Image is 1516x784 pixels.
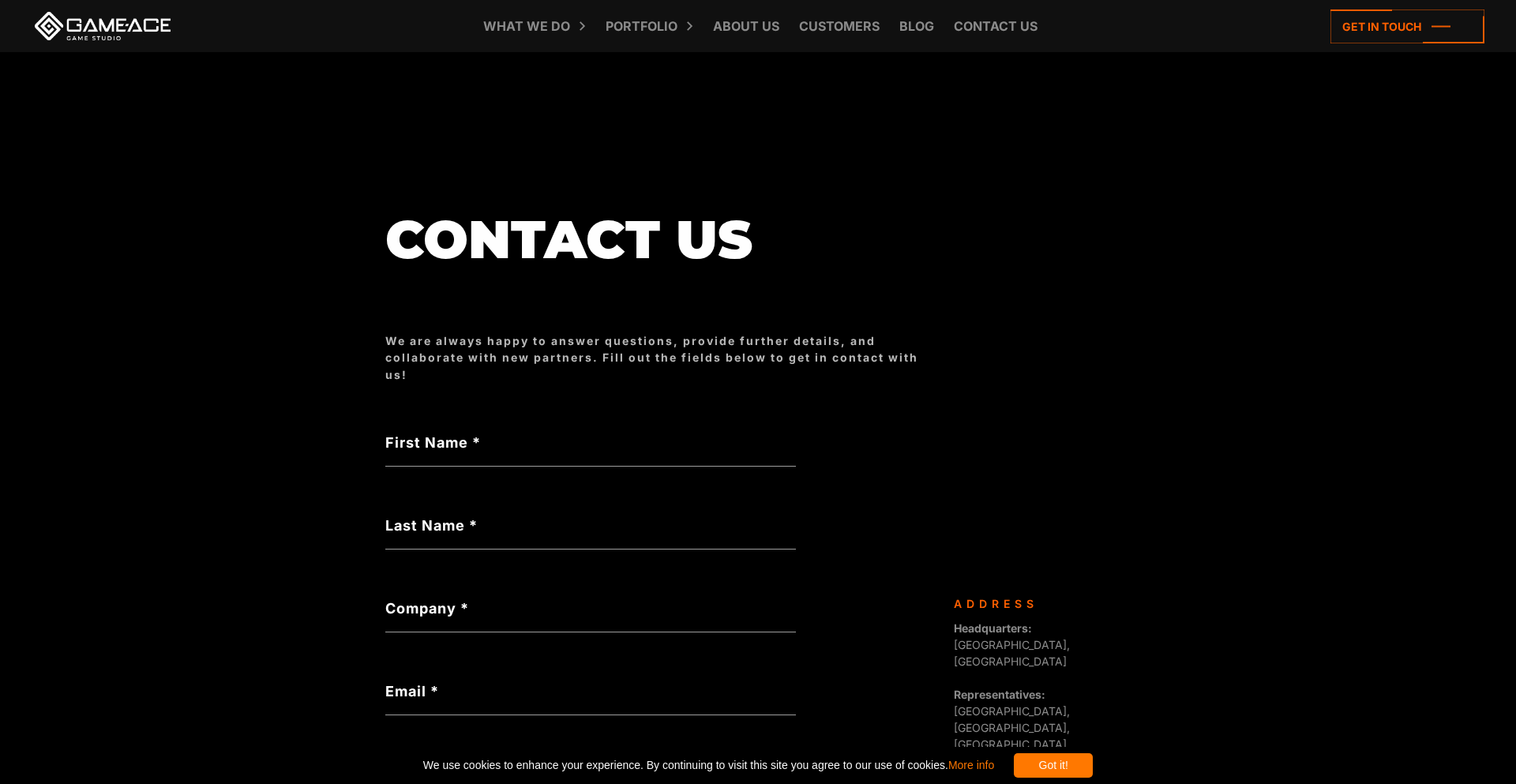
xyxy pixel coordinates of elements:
[385,432,796,453] label: First Name *
[954,621,1070,668] span: [GEOGRAPHIC_DATA], [GEOGRAPHIC_DATA]
[385,598,796,619] label: Company *
[385,332,938,383] div: We are always happy to answer questions, provide further details, and collaborate with new partne...
[954,688,1070,767] span: [GEOGRAPHIC_DATA], [GEOGRAPHIC_DATA], [GEOGRAPHIC_DATA], [GEOGRAPHIC_DATA]
[385,515,796,536] label: Last Name *
[385,681,796,702] label: Email *
[385,211,938,269] h1: Contact us
[954,688,1045,701] strong: Representatives:
[423,753,994,778] span: We use cookies to enhance your experience. By continuing to visit this site you agree to our use ...
[1014,753,1093,778] div: Got it!
[954,595,1120,612] div: Address
[954,621,1032,635] strong: Headquarters:
[948,759,994,771] a: More info
[1330,9,1484,43] a: Get in touch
